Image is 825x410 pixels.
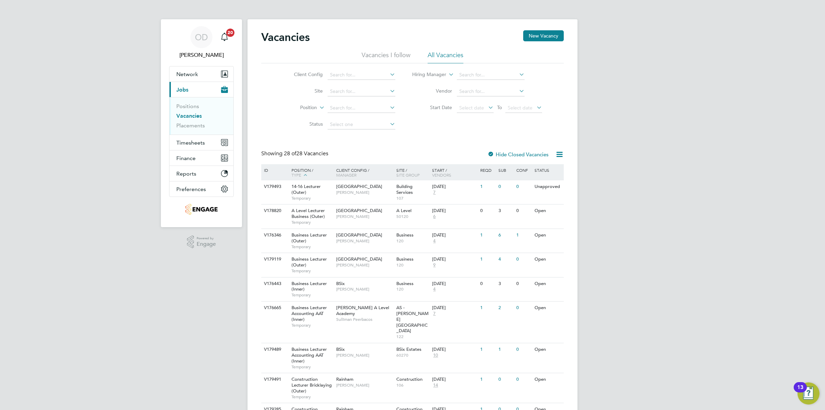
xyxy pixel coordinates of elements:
span: Vendors [432,172,451,178]
div: 0 [478,277,496,290]
a: 20 [218,26,231,48]
span: Finance [176,155,196,161]
a: OD[PERSON_NAME] [169,26,234,59]
button: Finance [169,150,233,166]
div: 0 [515,277,532,290]
input: Search for... [457,70,525,80]
div: Open [533,373,563,386]
label: Hide Closed Vacancies [487,151,549,158]
div: Sub [497,164,515,176]
span: Rainham [336,376,353,382]
span: Type [291,172,301,178]
div: 0 [515,343,532,356]
span: A Level [396,208,411,213]
div: 1 [478,373,496,386]
span: 107 [396,196,429,201]
li: Vacancies I follow [362,51,410,63]
span: 9 [432,262,437,268]
span: [PERSON_NAME] [336,286,393,292]
div: Conf [515,164,532,176]
div: V178820 [262,204,286,217]
span: [PERSON_NAME] A Level Academy [336,305,389,316]
div: V179491 [262,373,286,386]
div: 0 [497,180,515,193]
span: Timesheets [176,139,205,146]
span: Business Lecturer (Inner) [291,281,327,292]
span: [GEOGRAPHIC_DATA] [336,208,382,213]
div: 6 [497,229,515,242]
div: 1 [478,302,496,314]
span: Select date [459,105,484,111]
span: 120 [396,286,429,292]
span: Temporary [291,364,333,370]
button: Timesheets [169,135,233,150]
a: Vacancies [176,113,202,119]
span: BSix Estates [396,346,421,352]
div: ID [262,164,286,176]
span: [GEOGRAPHIC_DATA] [336,183,382,189]
span: Business Lecturer (Outer) [291,256,327,268]
span: AS - [PERSON_NAME][GEOGRAPHIC_DATA] [396,305,429,334]
input: Search for... [457,87,525,96]
span: Temporary [291,268,333,274]
div: Unapproved [533,180,563,193]
span: [PERSON_NAME] [336,262,393,268]
div: 0 [515,253,532,266]
div: V176665 [262,302,286,314]
li: All Vacancies [428,51,463,63]
div: Site / [395,164,431,181]
span: OD [195,33,208,42]
span: [PERSON_NAME] [336,353,393,358]
div: 1 [515,229,532,242]
input: Select one [328,120,395,129]
div: Client Config / [334,164,395,181]
div: V176443 [262,277,286,290]
label: Client Config [283,71,323,77]
span: Business [396,232,414,238]
span: Sulliman Peerbacos [336,317,393,322]
span: Temporary [291,394,333,400]
a: Positions [176,103,199,109]
div: 0 [515,180,532,193]
span: 10 [432,353,439,358]
div: V179119 [262,253,286,266]
span: 60270 [396,353,429,358]
div: Open [533,277,563,290]
div: [DATE] [432,256,477,262]
h2: Vacancies [261,30,310,44]
label: Start Date [412,104,452,111]
span: To [495,103,504,112]
span: Jobs [176,86,188,93]
button: New Vacancy [523,30,564,41]
img: jambo-logo-retina.png [185,204,217,215]
div: Start / [430,164,478,181]
span: 50120 [396,214,429,219]
span: Business [396,281,414,286]
div: Open [533,229,563,242]
span: 106 [396,382,429,388]
div: [DATE] [432,281,477,287]
label: Vendor [412,88,452,94]
div: 1 [497,343,515,356]
div: V179489 [262,343,286,356]
div: Open [533,343,563,356]
div: Reqd [478,164,496,176]
div: Position / [286,164,334,181]
label: Hiring Manager [407,71,446,78]
input: Search for... [328,103,395,113]
span: Construction Lecturer Bricklaying (Outer) [291,376,332,394]
span: Business Lecturer (Outer) [291,232,327,244]
div: Open [533,204,563,217]
a: Powered byEngage [187,235,216,249]
div: V179493 [262,180,286,193]
span: Construction [396,376,422,382]
div: 1 [478,343,496,356]
span: Temporary [291,323,333,328]
div: [DATE] [432,347,477,353]
span: Temporary [291,196,333,201]
span: 28 of [284,150,296,157]
span: [PERSON_NAME] [336,238,393,244]
span: Temporary [291,244,333,250]
div: 0 [497,373,515,386]
div: 13 [797,387,803,396]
